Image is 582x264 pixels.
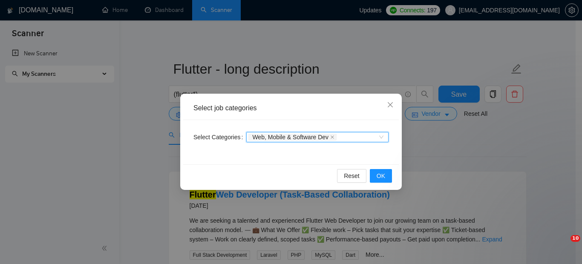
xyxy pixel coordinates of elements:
[377,171,385,181] span: OK
[379,94,402,117] button: Close
[337,169,366,183] button: Reset
[248,134,337,141] span: Web, Mobile & Software Dev
[553,235,573,255] iframe: Intercom live chat
[370,169,392,183] button: OK
[387,101,394,108] span: close
[193,130,246,144] label: Select Categories
[193,103,389,113] div: Select job categories
[570,235,580,242] span: 10
[252,134,328,140] span: Web, Mobile & Software Dev
[338,134,340,141] input: Select Categories
[330,135,334,139] span: close
[344,171,360,181] span: Reset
